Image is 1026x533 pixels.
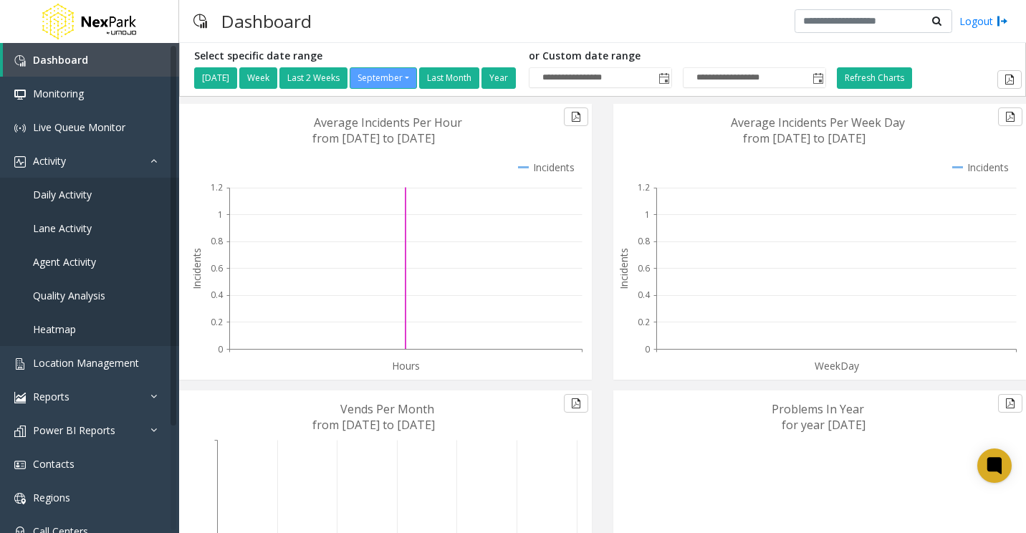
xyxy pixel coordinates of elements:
span: Reports [33,390,69,403]
img: 'icon' [14,426,26,437]
h5: Select specific date range [194,50,518,62]
span: Dashboard [33,53,88,67]
text: 0.8 [638,235,650,247]
span: Daily Activity [33,188,92,201]
text: Incidents [190,248,203,289]
span: Quality Analysis [33,289,105,302]
text: 0.4 [638,289,651,301]
span: Regions [33,491,70,504]
text: from [DATE] to [DATE] [743,130,866,146]
text: 0 [218,343,223,355]
button: Last Month [419,67,479,89]
h5: or Custom date range [529,50,826,62]
text: 0.6 [638,262,650,274]
img: 'icon' [14,89,26,100]
span: Location Management [33,356,139,370]
span: Live Queue Monitor [33,120,125,134]
h3: Dashboard [214,4,319,39]
text: 1.2 [638,181,650,193]
button: Export to pdf [564,107,588,126]
span: Toggle popup [810,68,825,88]
text: Incidents [617,248,631,289]
text: 0.6 [211,262,223,274]
span: Monitoring [33,87,84,100]
text: from [DATE] to [DATE] [312,130,435,146]
button: Week [239,67,277,89]
img: 'icon' [14,493,26,504]
text: Problems In Year [772,401,864,417]
button: [DATE] [194,67,237,89]
button: Export to pdf [564,394,588,413]
img: 'icon' [14,459,26,471]
text: 1 [218,208,223,221]
span: Contacts [33,457,75,471]
text: 0.4 [211,289,224,301]
span: Agent Activity [33,255,96,269]
text: from [DATE] to [DATE] [312,417,435,433]
text: 1 [645,208,650,221]
text: 0.2 [211,316,223,328]
span: Heatmap [33,322,76,336]
button: Export to pdf [998,107,1022,126]
a: Logout [959,14,1008,29]
text: for year [DATE] [782,417,866,433]
img: pageIcon [193,4,207,39]
img: 'icon' [14,156,26,168]
text: 0.8 [211,235,223,247]
button: Export to pdf [997,70,1022,89]
img: logout [997,14,1008,29]
img: 'icon' [14,358,26,370]
a: Dashboard [3,43,179,77]
button: Export to pdf [998,394,1022,413]
text: WeekDay [815,359,860,373]
button: Year [481,67,516,89]
text: 1.2 [211,181,223,193]
text: Average Incidents Per Hour [314,115,462,130]
img: 'icon' [14,55,26,67]
button: Last 2 Weeks [279,67,347,89]
img: 'icon' [14,123,26,134]
button: Refresh Charts [837,67,912,89]
button: September [350,67,417,89]
text: Average Incidents Per Week Day [731,115,905,130]
span: Toggle popup [656,68,671,88]
span: Activity [33,154,66,168]
text: 0.2 [638,316,650,328]
span: Power BI Reports [33,423,115,437]
img: 'icon' [14,392,26,403]
text: Hours [392,359,420,373]
text: Vends Per Month [340,401,434,417]
text: 0 [645,343,650,355]
span: Lane Activity [33,221,92,235]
